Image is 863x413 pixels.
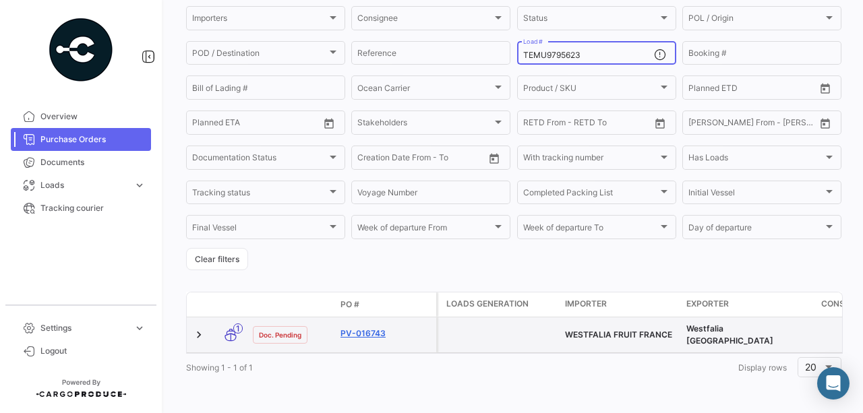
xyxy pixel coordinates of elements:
a: Overview [11,105,151,128]
span: Week of departure From [357,225,492,234]
button: Open calendar [815,78,835,98]
span: Loads [40,179,128,191]
datatable-header-cell: Importer [560,292,681,317]
span: WESTFALIA FRUIT FRANCE [565,329,672,340]
span: POL / Origin [688,15,823,25]
span: POD / Destination [192,51,327,60]
span: Initial Vessel [688,190,823,199]
input: From [688,85,707,94]
span: Overview [40,110,146,123]
span: PO # [340,298,359,311]
input: From [688,120,707,129]
span: Stakeholders [357,120,492,129]
span: 1 [233,323,243,333]
span: Documentation Status [192,155,327,164]
span: Showing 1 - 1 of 1 [186,362,253,373]
span: Exporter [686,298,729,310]
span: Week of departure To [523,225,658,234]
span: Status [523,15,658,25]
a: Purchase Orders [11,128,151,151]
a: Documents [11,151,151,174]
input: From [523,120,542,129]
span: Documents [40,156,146,168]
button: Open calendar [319,113,339,133]
span: Completed Packing List [523,190,658,199]
button: Open calendar [484,148,504,168]
span: Doc. Pending [259,329,301,340]
span: Consignee [357,15,492,25]
span: expand_more [133,322,146,334]
span: Logout [40,345,146,357]
input: To [220,120,281,129]
datatable-header-cell: PO # [335,293,436,316]
span: Display rows [738,362,787,373]
a: PV-016743 [340,327,431,340]
input: To [552,120,612,129]
span: Importer [565,298,607,310]
input: From [357,155,376,164]
input: To [717,120,777,129]
span: Importers [192,15,327,25]
a: Expand/Collapse Row [192,328,206,342]
span: Westfalia Perú [686,323,773,346]
datatable-header-cell: Doc. Status [247,299,335,310]
button: Open calendar [650,113,670,133]
span: Has Loads [688,155,823,164]
span: Day of departure [688,225,823,234]
span: Loads generation [446,298,529,310]
button: Clear filters [186,248,248,270]
div: Abrir Intercom Messenger [817,367,850,400]
button: Open calendar [815,113,835,133]
datatable-header-cell: Transport mode [214,299,247,310]
input: To [386,155,446,164]
span: With tracking number [523,155,658,164]
span: Final Vessel [192,225,327,234]
a: Tracking courier [11,197,151,220]
datatable-header-cell: Loads generation [438,292,560,317]
input: From [192,120,211,129]
span: Settings [40,322,128,334]
span: Product / SKU [523,85,658,94]
datatable-header-cell: Exporter [681,292,816,317]
span: Ocean Carrier [357,85,492,94]
span: Tracking status [192,190,327,199]
img: powered-by.png [47,16,115,84]
span: Tracking courier [40,202,146,214]
input: To [717,85,777,94]
span: Purchase Orders [40,133,146,146]
span: 20 [805,361,816,373]
span: expand_more [133,179,146,191]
